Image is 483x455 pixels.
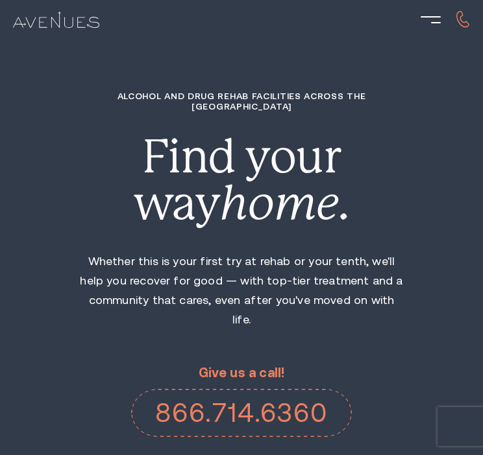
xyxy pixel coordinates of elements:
a: 866.714.6360 [131,389,352,437]
p: Whether this is your first try at rehab or your tenth, we'll help you recover for good — with top... [79,251,404,329]
i: home. [220,176,350,230]
h1: Alcohol and Drug Rehab Facilities across the [GEOGRAPHIC_DATA] [79,91,404,111]
div: Find your way [79,134,404,227]
p: Give us a call! [131,366,352,380]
